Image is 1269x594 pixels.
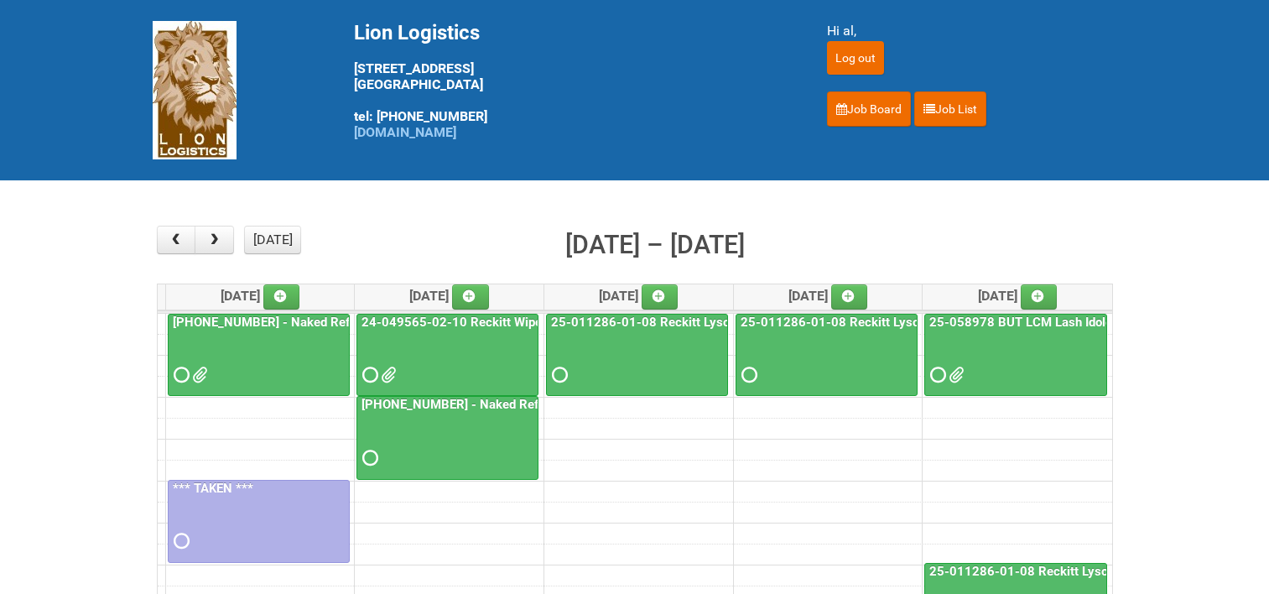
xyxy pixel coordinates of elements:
[599,288,679,304] span: [DATE]
[741,369,753,381] span: Requested
[354,124,456,140] a: [DOMAIN_NAME]
[546,314,728,397] a: 25-011286-01-08 Reckitt Lysol Laundry Scented - BLINDING (hold slot)
[926,315,1183,330] a: 25-058978 BUT LCM Lash Idole US / Retest
[1021,284,1058,310] a: Add an event
[263,284,300,310] a: Add an event
[914,91,986,127] a: Job List
[362,369,374,381] span: Requested
[788,288,868,304] span: [DATE]
[354,21,785,140] div: [STREET_ADDRESS] [GEOGRAPHIC_DATA] tel: [PHONE_NUMBER]
[827,21,1117,41] div: Hi al,
[736,314,918,397] a: 25-011286-01-08 Reckitt Lysol Laundry Scented - BLINDING (hold slot)
[924,314,1107,397] a: 25-058978 BUT LCM Lash Idole US / Retest
[831,284,868,310] a: Add an event
[358,397,666,412] a: [PHONE_NUMBER] - Naked Reformulation - Mailing 2
[358,315,647,330] a: 24-049565-02-10 Reckitt Wipes HUT Stages 1-3
[548,315,961,330] a: 25-011286-01-08 Reckitt Lysol Laundry Scented - BLINDING (hold slot)
[244,226,301,254] button: [DATE]
[949,369,960,381] span: MDN (2) 25-058978-01-08.xlsx LPF 25-058978-01-08.xlsx CELL 1.pdf CELL 2.pdf CELL 3.pdf CELL 4.pdf...
[174,535,185,547] span: Requested
[737,315,1151,330] a: 25-011286-01-08 Reckitt Lysol Laundry Scented - BLINDING (hold slot)
[552,369,564,381] span: Requested
[409,288,489,304] span: [DATE]
[153,21,237,159] img: Lion Logistics
[930,369,942,381] span: Requested
[174,369,185,381] span: Requested
[978,288,1058,304] span: [DATE]
[169,315,469,330] a: [PHONE_NUMBER] - Naked Reformulation Mailing 1
[153,81,237,97] a: Lion Logistics
[356,314,538,397] a: 24-049565-02-10 Reckitt Wipes HUT Stages 1-3
[354,21,480,44] span: Lion Logistics
[221,288,300,304] span: [DATE]
[827,91,911,127] a: Job Board
[362,452,374,464] span: Requested
[356,396,538,479] a: [PHONE_NUMBER] - Naked Reformulation - Mailing 2
[565,226,745,264] h2: [DATE] – [DATE]
[381,369,393,381] span: 24-049565-02-10 - LPF.xlsx 24-049565-02 Stage 3 YBM-237_final.pdf 24-049565-02 Stage 3 SBM-394_fi...
[452,284,489,310] a: Add an event
[192,369,204,381] span: G147.png G258.png G369.png M147.png M258.png M369.png Job number 25-055556-01-V1.pdf Job number 2...
[926,564,1211,579] a: 25-011286-01-08 Reckitt Lysol Laundry Scented
[168,314,350,397] a: [PHONE_NUMBER] - Naked Reformulation Mailing 1
[642,284,679,310] a: Add an event
[827,41,884,75] input: Log out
